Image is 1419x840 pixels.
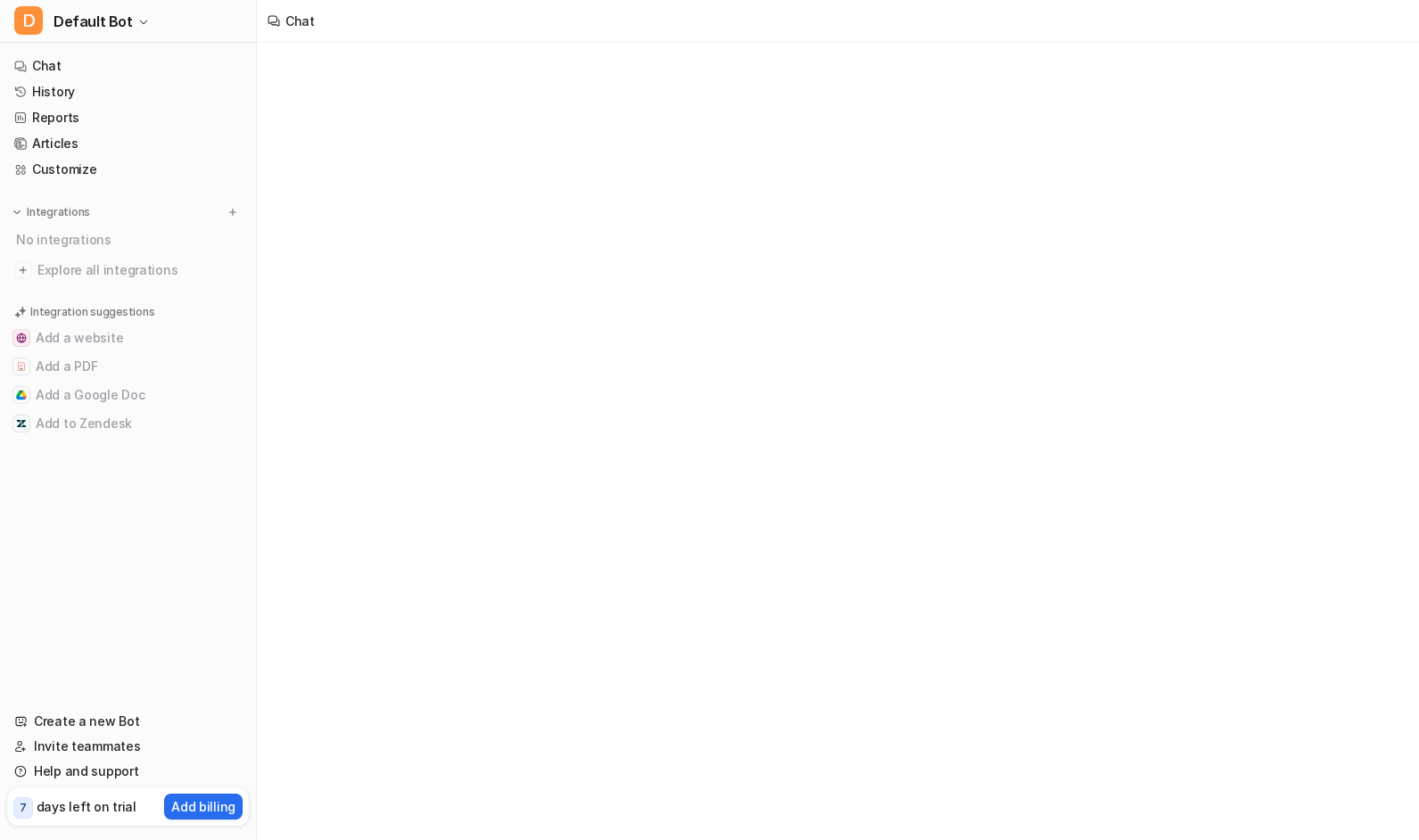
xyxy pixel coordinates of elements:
[7,131,249,156] a: Articles
[11,206,23,218] img: expand menu
[16,418,27,429] img: Add to Zendesk
[20,800,27,816] p: 7
[27,205,90,219] p: Integrations
[7,258,249,283] a: Explore all integrations
[171,797,235,816] p: Add billing
[7,409,249,438] button: Add to ZendeskAdd to Zendesk
[7,734,249,759] a: Invite teammates
[227,206,239,218] img: menu_add.svg
[11,225,249,254] div: No integrations
[16,333,27,343] img: Add a website
[7,324,249,352] button: Add a websiteAdd a website
[7,352,249,381] button: Add a PDFAdd a PDF
[7,157,249,182] a: Customize
[30,304,154,320] p: Integration suggestions
[37,797,136,816] p: days left on trial
[164,794,243,819] button: Add billing
[37,256,242,284] span: Explore all integrations
[7,79,249,104] a: History
[7,105,249,130] a: Reports
[7,381,249,409] button: Add a Google DocAdd a Google Doc
[7,203,95,221] button: Integrations
[16,390,27,400] img: Add a Google Doc
[7,54,249,78] a: Chat
[14,261,32,279] img: explore all integrations
[54,9,133,34] span: Default Bot
[285,12,315,30] div: Chat
[14,6,43,35] span: D
[7,709,249,734] a: Create a new Bot
[7,759,249,784] a: Help and support
[16,361,27,372] img: Add a PDF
